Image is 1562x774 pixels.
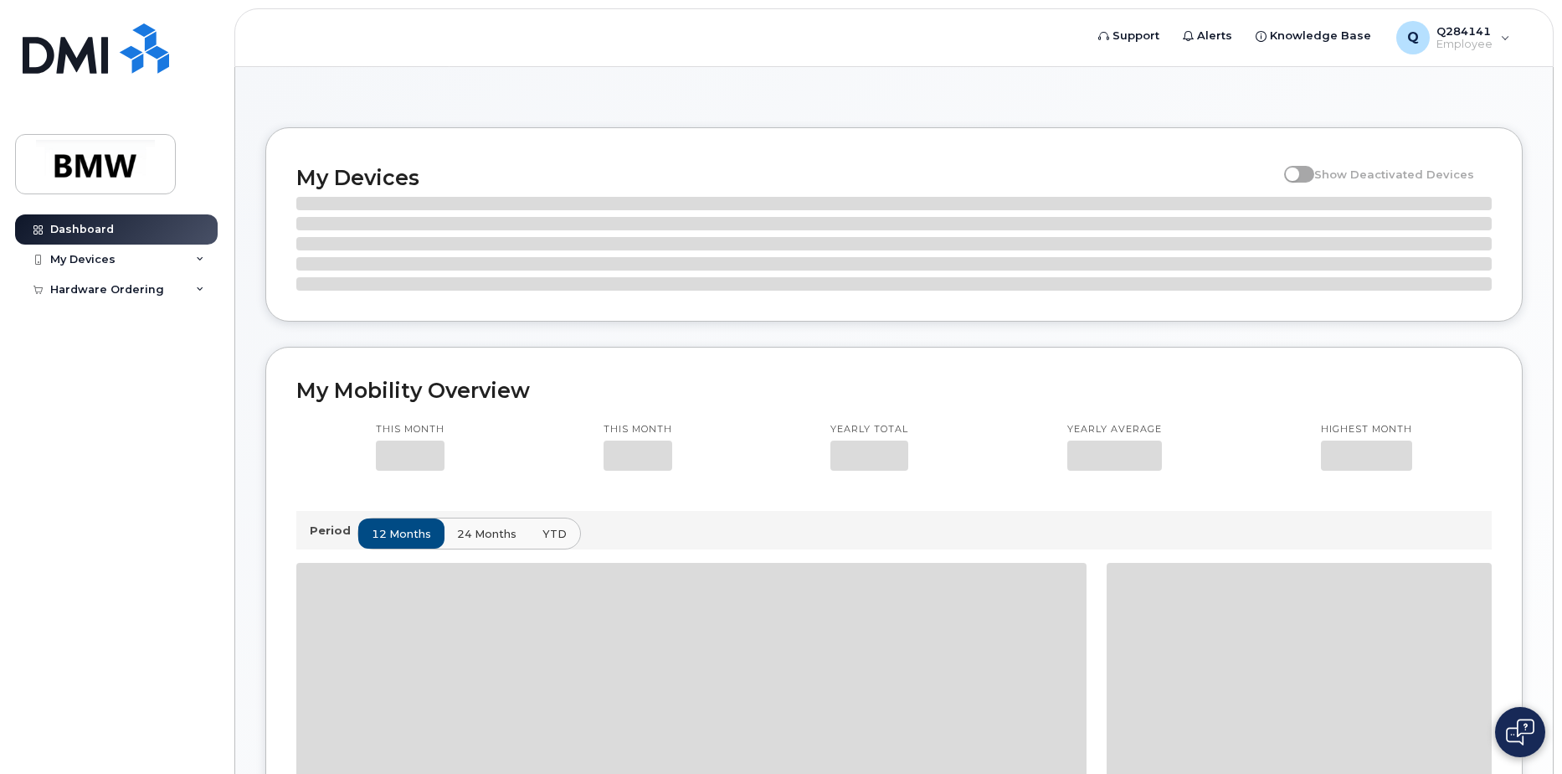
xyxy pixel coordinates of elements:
img: Open chat [1506,719,1534,746]
h2: My Mobility Overview [296,378,1492,403]
h2: My Devices [296,165,1276,190]
input: Show Deactivated Devices [1284,158,1297,172]
p: Period [310,523,357,539]
p: Yearly average [1067,423,1162,436]
p: Yearly total [830,423,908,436]
span: 24 months [457,526,516,542]
p: Highest month [1321,423,1412,436]
span: YTD [542,526,567,542]
p: This month [604,423,672,436]
p: This month [376,423,444,436]
span: Show Deactivated Devices [1314,168,1474,181]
